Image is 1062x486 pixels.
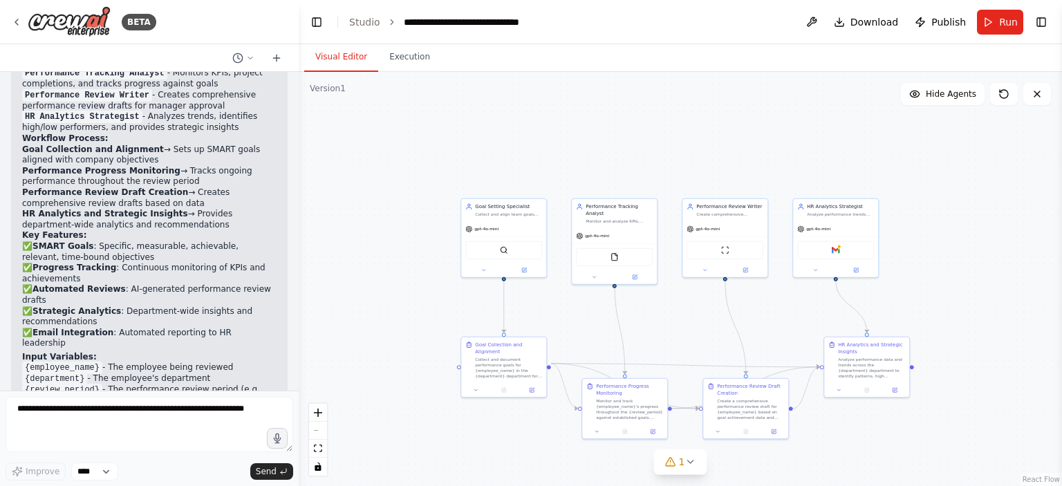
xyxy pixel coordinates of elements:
[901,83,985,105] button: Hide Agents
[551,360,578,412] g: Edge from 7a04a5ad-e9eb-4787-921a-c3aadf2c4011 to b5132b94-c708-437a-9129-827e96168115
[853,386,882,394] button: No output available
[672,364,820,412] g: Edge from b5132b94-c708-437a-9129-827e96168115 to 0569110e-7f03-4629-b79c-540c890bbb33
[349,15,559,29] nav: breadcrumb
[611,281,628,374] g: Edge from a69895cf-cc85-4752-9d63-9981d28c4c98 to b5132b94-c708-437a-9129-827e96168115
[828,10,904,35] button: Download
[585,233,609,239] span: gpt-4o-mini
[500,246,508,254] img: SerplyWebSearchTool
[672,405,699,412] g: Edge from b5132b94-c708-437a-9129-827e96168115 to 984bdf01-6fe8-4f97-adff-f7121176c132
[32,263,116,272] strong: Progress Tracking
[22,384,277,406] li: - The performance review period (e.g., "Q4 2024", "Annual 2024")
[883,386,906,394] button: Open in side panel
[22,384,102,396] code: {review_period}
[460,198,547,278] div: Goal Setting SpecialistCollect and align team goals with company objectives for {employee_name} i...
[931,15,966,29] span: Publish
[679,455,685,469] span: 1
[28,6,111,37] img: Logo
[475,357,542,379] div: Collect and document performance goals for {employee_name} in the {department} department for the...
[22,209,277,230] li: → Provides department-wide analytics and recommendations
[22,89,152,102] code: Performance Review Writer
[501,281,507,333] g: Edge from b782bf60-a5db-4f6d-b3c8-d314fdffa3cf to 7a04a5ad-e9eb-4787-921a-c3aadf2c4011
[22,373,87,385] code: {department}
[999,15,1018,29] span: Run
[310,83,346,94] div: Version 1
[732,427,761,436] button: No output available
[806,226,830,232] span: gpt-4o-mini
[349,17,380,28] a: Studio
[717,398,784,420] div: Create a comprehensive performance review draft for {employee_name} based on goal achievement dat...
[596,383,663,397] div: Performance Progress Monitoring
[309,458,327,476] button: toggle interactivity
[22,187,277,209] li: → Creates comprehensive review drafts based on data
[32,306,121,316] strong: Strategic Analytics
[22,111,277,133] li: - Analyzes trends, identifies high/low performers, and provides strategic insights
[309,404,327,422] button: zoom in
[696,212,763,217] div: Create comprehensive performance review drafts for {employee_name} based on goal achievement, per...
[611,427,640,436] button: No output available
[22,166,180,176] strong: Performance Progress Monitoring
[793,364,820,412] g: Edge from 984bdf01-6fe8-4f97-adff-f7121176c132 to 0569110e-7f03-4629-b79c-540c890bbb33
[22,144,164,154] strong: Goal Collection and Alignment
[22,166,277,187] li: → Tracks ongoing performance throughout the review period
[551,360,820,371] g: Edge from 7a04a5ad-e9eb-4787-921a-c3aadf2c4011 to 0569110e-7f03-4629-b79c-540c890bbb33
[22,67,167,80] code: Performance Tracking Analyst
[22,187,188,197] strong: Performance Review Draft Creation
[490,386,519,394] button: No output available
[32,284,126,294] strong: Automated Reviews
[762,427,785,436] button: Open in side panel
[838,342,905,355] div: HR Analytics and Strategic Insights
[32,241,93,251] strong: SMART Goals
[909,10,971,35] button: Publish
[586,218,653,224] div: Monitor and analyze KPIs, project completions, and peer feedback for {employee_name} throughout t...
[792,198,879,278] div: HR Analytics StrategistAnalyze performance trends across the {department} department to identify ...
[722,281,749,374] g: Edge from f665816f-16c8-4e3e-a631-1f85865954b5 to 984bdf01-6fe8-4f97-adff-f7121176c132
[505,266,544,274] button: Open in side panel
[460,337,547,398] div: Goal Collection and AlignmentCollect and document performance goals for {employee_name} in the {d...
[26,466,59,477] span: Improve
[475,212,542,217] div: Collect and align team goals with company objectives for {employee_name} in the {department} depa...
[807,203,874,210] div: HR Analytics Strategist
[696,226,720,232] span: gpt-4o-mini
[837,266,876,274] button: Open in side panel
[475,342,542,355] div: Goal Collection and Alignment
[22,133,109,143] strong: Workflow Process:
[977,10,1023,35] button: Run
[378,43,441,72] button: Execution
[256,466,277,477] span: Send
[22,241,277,349] p: ✅ : Specific, measurable, achievable, relevant, time-bound objectives ✅ : Continuous monitoring o...
[22,90,277,112] li: - Creates comprehensive performance review drafts for manager approval
[1023,476,1060,483] a: React Flow attribution
[717,383,784,397] div: Performance Review Draft Creation
[265,50,288,66] button: Start a new chat
[304,43,378,72] button: Visual Editor
[611,253,619,261] img: FileReadTool
[474,226,499,232] span: gpt-4o-mini
[832,281,870,333] g: Edge from 5598ba7d-fe38-464a-88dd-760665f05455 to 0569110e-7f03-4629-b79c-540c890bbb33
[227,50,260,66] button: Switch to previous chat
[22,68,277,90] li: - Monitors KPIs, project completions, and tracks progress against goals
[823,337,910,398] div: HR Analytics and Strategic InsightsAnalyze performance data and trends across the {department} de...
[832,246,840,254] img: Gmail
[726,266,765,274] button: Open in side panel
[682,198,768,278] div: Performance Review WriterCreate comprehensive performance review drafts for {employee_name} based...
[22,209,188,218] strong: HR Analytics and Strategic Insights
[309,440,327,458] button: fit view
[22,111,142,123] code: HR Analytics Strategist
[22,362,102,374] code: {employee_name}
[615,273,655,281] button: Open in side panel
[32,328,113,337] strong: Email Integration
[1032,12,1051,32] button: Show right sidebar
[581,378,668,440] div: Performance Progress MonitoringMonitor and track {employee_name}'s progress throughout the {revie...
[850,15,899,29] span: Download
[721,246,729,254] img: ScrapeWebsiteTool
[838,357,905,379] div: Analyze performance data and trends across the {department} department to identify patterns, high...
[22,230,86,240] strong: Key Features:
[22,352,97,362] strong: Input Variables:
[571,198,658,285] div: Performance Tracking AnalystMonitor and analyze KPIs, project completions, and peer feedback for ...
[696,203,763,210] div: Performance Review Writer
[654,449,707,475] button: 1
[596,398,663,420] div: Monitor and track {employee_name}'s progress throughout the {review_period} against established g...
[22,144,277,166] li: → Sets up SMART goals aligned with company objectives
[122,14,156,30] div: BETA
[641,427,664,436] button: Open in side panel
